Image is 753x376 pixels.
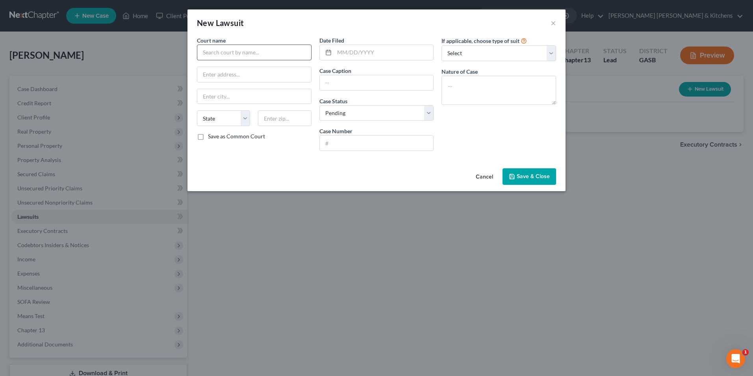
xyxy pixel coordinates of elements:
input: Enter city... [197,89,311,104]
label: Case Number [319,127,352,135]
span: Lawsuit [216,18,244,28]
input: # [320,136,434,151]
label: Save as Common Court [208,132,265,140]
input: -- [320,75,434,90]
label: Date Filed [319,36,344,45]
label: If applicable, choose type of suit [441,37,519,45]
span: Case Status [319,98,347,104]
button: Save & Close [503,168,556,185]
input: MM/DD/YYYY [334,45,434,60]
span: Save & Close [517,173,550,180]
button: × [551,18,556,28]
iframe: Intercom live chat [726,349,745,368]
input: Search court by name... [197,45,312,60]
input: Enter zip... [258,110,311,126]
span: New [197,18,214,28]
label: Case Caption [319,67,351,75]
label: Nature of Case [441,67,478,76]
input: Enter address... [197,67,311,82]
button: Cancel [469,169,499,185]
span: Court name [197,37,226,44]
span: 1 [742,349,749,356]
